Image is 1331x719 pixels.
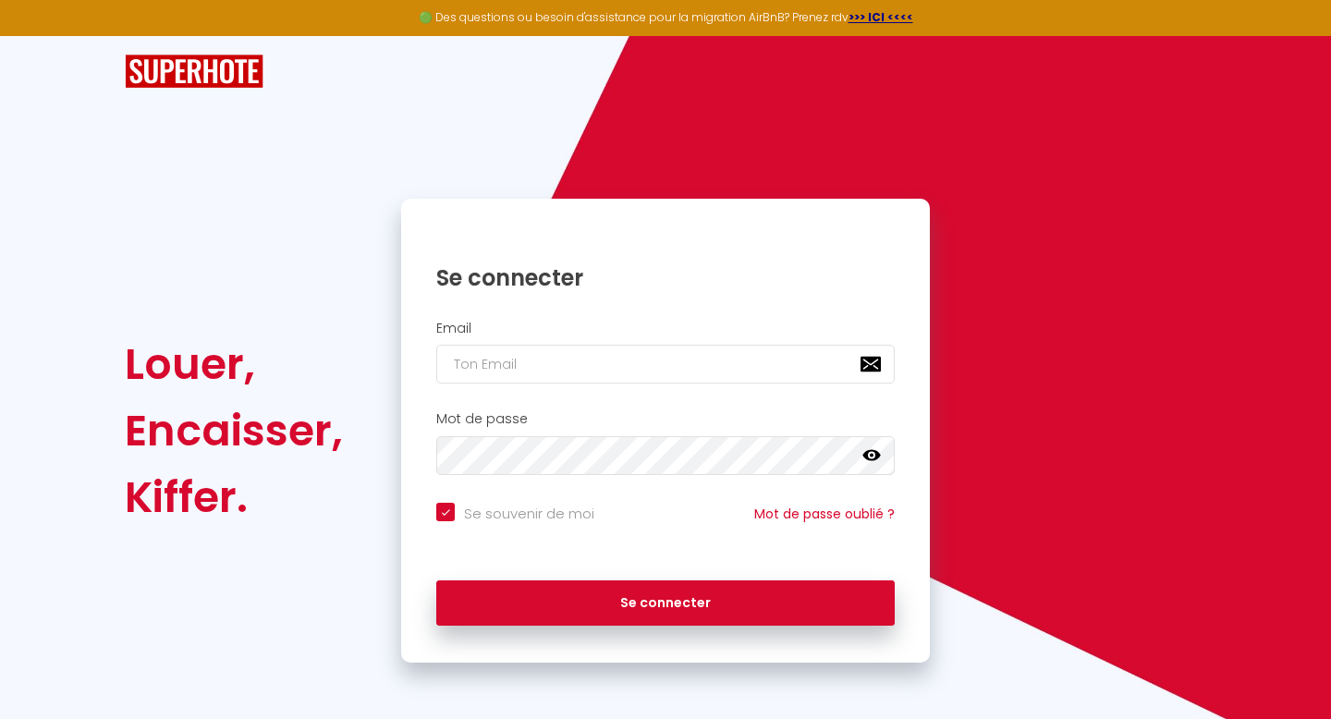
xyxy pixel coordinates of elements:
[125,55,263,89] img: SuperHote logo
[125,464,343,530] div: Kiffer.
[436,411,895,427] h2: Mot de passe
[754,505,895,523] a: Mot de passe oublié ?
[436,321,895,336] h2: Email
[849,9,913,25] a: >>> ICI <<<<
[436,263,895,292] h1: Se connecter
[125,331,343,397] div: Louer,
[436,580,895,627] button: Se connecter
[125,397,343,464] div: Encaisser,
[436,345,895,384] input: Ton Email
